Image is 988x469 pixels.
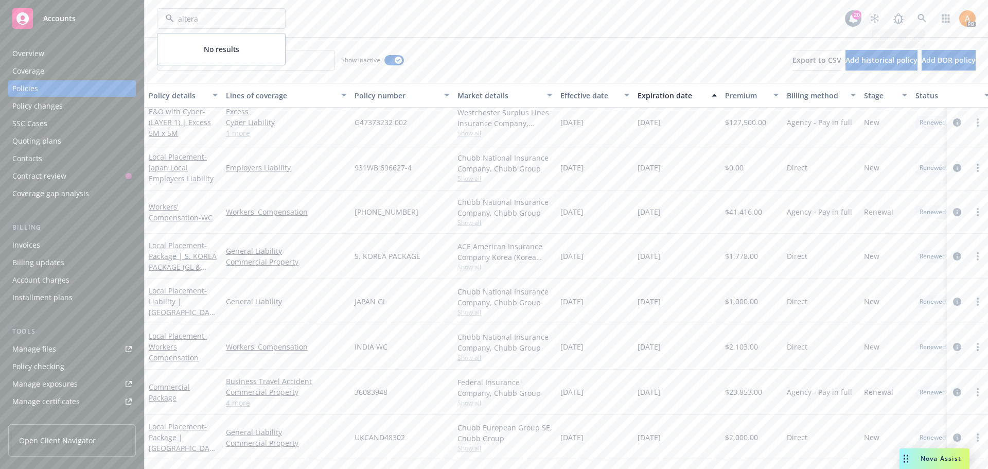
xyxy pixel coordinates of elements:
[8,98,136,114] a: Policy changes
[922,50,976,71] button: Add BOR policy
[8,4,136,33] a: Accounts
[8,115,136,132] a: SSC Cases
[457,90,541,101] div: Market details
[936,8,956,29] a: Switch app
[457,263,552,271] span: Show all
[355,90,438,101] div: Policy number
[457,218,552,227] span: Show all
[457,174,552,183] span: Show all
[864,387,893,397] span: Renewal
[638,341,661,352] span: [DATE]
[899,448,912,469] div: Drag to move
[8,272,136,288] a: Account charges
[149,152,214,183] span: - Japan Local Employers Liability
[226,387,346,397] a: Commercial Property
[951,341,963,353] a: circleInformation
[457,308,552,317] span: Show all
[864,90,896,101] div: Stage
[149,286,215,328] span: - Liability | [GEOGRAPHIC_DATA] GL
[783,83,860,108] button: Billing method
[8,222,136,233] div: Billing
[972,296,984,308] a: more
[888,8,909,29] a: Report a Bug
[920,118,946,127] span: Renewed
[920,207,946,217] span: Renewed
[633,83,721,108] button: Expiration date
[560,387,584,397] span: [DATE]
[8,393,136,410] a: Manage certificates
[12,393,80,410] div: Manage certificates
[787,296,807,307] span: Direct
[972,116,984,129] a: more
[638,90,705,101] div: Expiration date
[920,342,946,352] span: Renewed
[8,376,136,392] a: Manage exposures
[845,50,918,71] button: Add historical policy
[8,326,136,337] div: Tools
[638,432,661,443] span: [DATE]
[12,115,47,132] div: SSC Cases
[457,444,552,453] span: Show all
[149,202,213,222] a: Workers' Compensation
[864,432,879,443] span: New
[157,33,285,65] span: No results
[792,55,841,65] span: Export to CSV
[12,63,44,79] div: Coverage
[725,387,762,397] span: $23,853.00
[8,133,136,149] a: Quoting plans
[972,250,984,263] a: more
[355,251,420,262] span: S. KOREA PACKAGE
[12,133,61,149] div: Quoting plans
[560,117,584,128] span: [DATE]
[912,8,932,29] a: Search
[920,297,946,306] span: Renewed
[149,107,211,138] span: - (LAYER 1) | Excess 5M x 5M
[457,353,552,362] span: Show all
[725,296,758,307] span: $1,000.00
[457,107,552,129] div: Westchester Surplus Lines Insurance Company, Chubb Group, CRC Group
[226,128,346,138] a: 1 more
[12,237,40,253] div: Invoices
[725,432,758,443] span: $2,000.00
[457,152,552,174] div: Chubb National Insurance Company, Chubb Group
[638,206,661,217] span: [DATE]
[149,90,206,101] div: Policy details
[951,431,963,444] a: circleInformation
[725,117,766,128] span: $127,500.00
[920,252,946,261] span: Renewed
[951,296,963,308] a: circleInformation
[226,427,346,438] a: General Liability
[8,254,136,271] a: Billing updates
[226,397,346,408] a: 4 more
[457,286,552,308] div: Chubb National Insurance Company, Chubb Group
[149,240,217,283] a: Local Placement
[560,90,618,101] div: Effective date
[12,341,56,357] div: Manage files
[638,117,661,128] span: [DATE]
[457,129,552,137] span: Show all
[226,376,346,387] a: Business Travel Accident
[638,251,661,262] span: [DATE]
[638,387,661,397] span: [DATE]
[226,90,335,101] div: Lines of coverage
[8,341,136,357] a: Manage files
[787,206,852,217] span: Agency - Pay in full
[453,83,556,108] button: Market details
[725,341,758,352] span: $2,103.00
[226,117,346,128] a: Cyber Liability
[145,83,222,108] button: Policy details
[12,376,78,392] div: Manage exposures
[864,251,879,262] span: New
[972,341,984,353] a: more
[12,411,61,427] div: Manage BORs
[12,168,66,184] div: Contract review
[638,296,661,307] span: [DATE]
[43,14,76,23] span: Accounts
[457,422,552,444] div: Chubb European Group SE, Chubb Group
[959,10,976,27] img: photo
[12,80,38,97] div: Policies
[860,83,911,108] button: Stage
[951,206,963,218] a: circleInformation
[972,386,984,398] a: more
